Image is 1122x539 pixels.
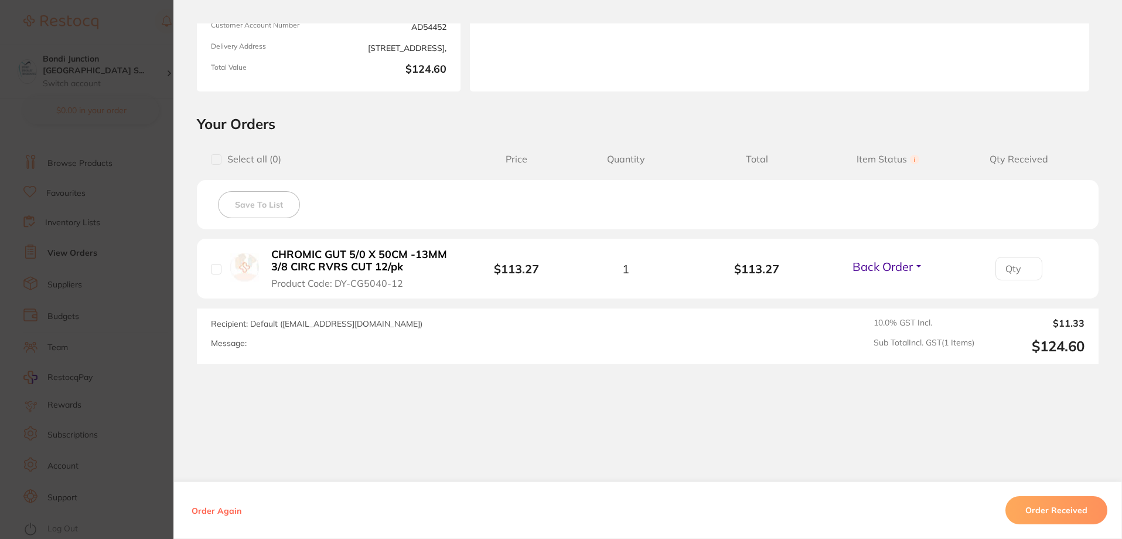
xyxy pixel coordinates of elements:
button: CHROMIC GUT 5/0 X 50CM -13MM 3/8 CIRC RVRS CUT 12/pk Product Code: DY-CG5040-12 [268,248,456,289]
h2: Your Orders [197,115,1099,133]
span: AD54452 [333,21,446,33]
button: Back Order [849,259,927,274]
span: Price [473,154,560,165]
span: Sub Total Incl. GST ( 1 Items) [874,338,974,355]
span: Total Value [211,63,324,77]
span: Product Code: DY-CG5040-12 [271,278,403,289]
span: Total [691,154,823,165]
button: Order Received [1005,496,1107,524]
span: Customer Account Number [211,21,324,33]
span: Quantity [560,154,691,165]
input: Qty [995,257,1042,280]
span: Delivery Address [211,42,324,54]
b: CHROMIC GUT 5/0 X 50CM -13MM 3/8 CIRC RVRS CUT 12/pk [271,249,452,273]
span: Item Status [823,154,954,165]
b: $124.60 [333,63,446,77]
label: Message: [211,338,247,348]
button: Order Again [188,505,245,516]
img: CHROMIC GUT 5/0 X 50CM -13MM 3/8 CIRC RVRS CUT 12/pk [230,253,259,282]
output: $124.60 [984,338,1085,355]
span: Select all ( 0 ) [221,154,281,165]
b: $113.27 [691,262,823,276]
span: Recipient: Default ( [EMAIL_ADDRESS][DOMAIN_NAME] ) [211,318,422,329]
span: Qty Received [953,154,1085,165]
button: Save To List [218,191,300,218]
b: $113.27 [494,262,539,276]
output: $11.33 [984,318,1085,328]
span: 1 [622,262,629,276]
span: 10.0 % GST Incl. [874,318,974,328]
span: Back Order [852,259,913,274]
span: [STREET_ADDRESS], [333,42,446,54]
